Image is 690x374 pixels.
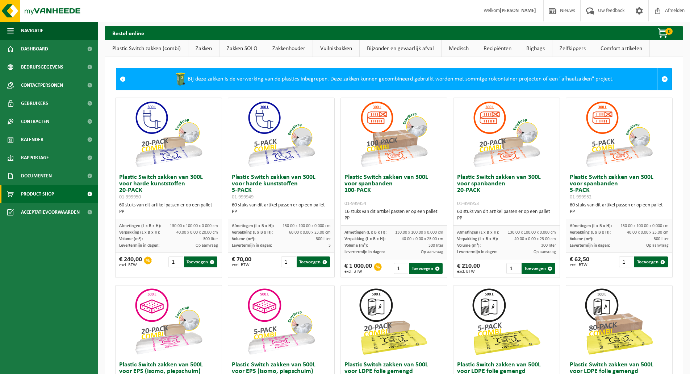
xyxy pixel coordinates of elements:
[409,263,443,274] button: Toevoegen
[176,230,218,235] span: 40.00 x 0.00 x 20.00 cm
[570,243,610,248] span: Levertermijn in dagen:
[570,194,591,200] span: 01-999952
[457,250,497,254] span: Levertermijn in dagen:
[21,76,63,94] span: Contactpersonen
[583,98,655,170] img: 01-999952
[132,98,205,170] img: 01-999950
[232,263,251,267] span: excl. BTW
[514,237,556,241] span: 40.00 x 0.00 x 23.00 cm
[519,40,552,57] a: Bigbags
[360,40,441,57] a: Bijzonder en gevaarlijk afval
[344,263,372,274] div: € 1 000,00
[457,237,498,241] span: Verpakking (L x B x H):
[620,224,669,228] span: 130.00 x 100.00 x 0.000 cm
[570,237,593,241] span: Volume (m³):
[500,8,536,13] strong: [PERSON_NAME]
[457,243,481,248] span: Volume (m³):
[297,256,330,267] button: Toevoegen
[289,230,331,235] span: 60.00 x 0.00 x 23.00 cm
[203,237,218,241] span: 300 liter
[245,285,317,358] img: 01-999955
[170,224,218,228] span: 130.00 x 100.00 x 0.000 cm
[219,40,265,57] a: Zakken SOLO
[570,224,612,228] span: Afmetingen (L x B x H):
[119,263,142,267] span: excl. BTW
[21,40,48,58] span: Dashboard
[457,209,556,222] div: 60 stuks van dit artikel passen er op een pallet
[457,230,499,235] span: Afmetingen (L x B x H):
[570,202,669,215] div: 60 stuks van dit artikel passen er op een pallet
[657,68,672,90] a: Sluit melding
[105,40,188,57] a: Plastic Switch zakken (combi)
[21,94,48,112] span: Gebruikers
[570,256,589,267] div: € 62,50
[470,285,543,358] img: 01-999963
[457,215,556,222] div: PP
[534,250,556,254] span: Op aanvraag
[313,40,359,57] a: Vuilnisbakken
[634,256,668,267] button: Toevoegen
[132,285,205,358] img: 01-999956
[329,243,331,248] span: 3
[470,98,543,170] img: 01-999953
[232,224,274,228] span: Afmetingen (L x B x H):
[344,230,386,235] span: Afmetingen (L x B x H):
[245,98,317,170] img: 01-999949
[522,263,555,274] button: Toevoegen
[442,40,476,57] a: Medisch
[583,285,655,358] img: 01-999968
[232,256,251,267] div: € 70,00
[283,224,331,228] span: 130.00 x 100.00 x 0.000 cm
[119,230,160,235] span: Verpakking (L x B x H):
[646,26,682,40] button: 0
[232,194,254,200] span: 01-999949
[394,263,408,274] input: 1
[344,174,443,207] h3: Plastic Switch zakken van 300L voor spanbanden 100-PACK
[654,237,669,241] span: 300 liter
[344,250,385,254] span: Levertermijn in dagen:
[196,243,218,248] span: Op aanvraag
[232,243,272,248] span: Levertermijn in dagen:
[619,256,633,267] input: 1
[119,202,218,215] div: 60 stuks van dit artikel passen er op een pallet
[570,174,669,200] h3: Plastic Switch zakken van 300L voor spanbanden 5-PACK
[344,237,385,241] span: Verpakking (L x B x H):
[232,174,331,200] h3: Plastic Switch zakken van 300L voor harde kunststoffen 5-PACK
[552,40,593,57] a: Zelfkippers
[21,203,80,221] span: Acceptatievoorwaarden
[428,243,443,248] span: 300 liter
[232,230,273,235] span: Verpakking (L x B x H):
[344,209,443,222] div: 16 stuks van dit artikel passen er op een pallet
[281,256,296,267] input: 1
[232,202,331,215] div: 60 stuks van dit artikel passen er op een pallet
[457,201,479,206] span: 01-999953
[357,98,430,170] img: 01-999954
[173,72,188,86] img: WB-0240-HPE-GN-50.png
[105,26,151,40] h2: Bestel online
[402,237,443,241] span: 40.00 x 0.00 x 23.00 cm
[184,256,218,267] button: Toevoegen
[119,256,142,267] div: € 240,00
[168,256,183,267] input: 1
[21,185,54,203] span: Product Shop
[570,209,669,215] div: PP
[129,68,657,90] div: Bij deze zakken is de verwerking van de plastics inbegrepen. Deze zakken kunnen gecombineerd gebr...
[21,131,43,149] span: Kalender
[119,243,159,248] span: Levertermijn in dagen:
[457,263,480,274] div: € 210,00
[457,174,556,207] h3: Plastic Switch zakken van 300L voor spanbanden 20-PACK
[21,167,52,185] span: Documenten
[508,230,556,235] span: 130.00 x 100.00 x 0.000 cm
[265,40,313,57] a: Zakkenhouder
[344,215,443,222] div: PP
[119,194,141,200] span: 01-999950
[21,58,63,76] span: Bedrijfsgegevens
[646,243,669,248] span: Op aanvraag
[21,22,43,40] span: Navigatie
[593,40,649,57] a: Comfort artikelen
[395,230,443,235] span: 130.00 x 100.00 x 0.000 cm
[506,263,521,274] input: 1
[316,237,331,241] span: 300 liter
[119,174,218,200] h3: Plastic Switch zakken van 300L voor harde kunststoffen 20-PACK
[232,209,331,215] div: PP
